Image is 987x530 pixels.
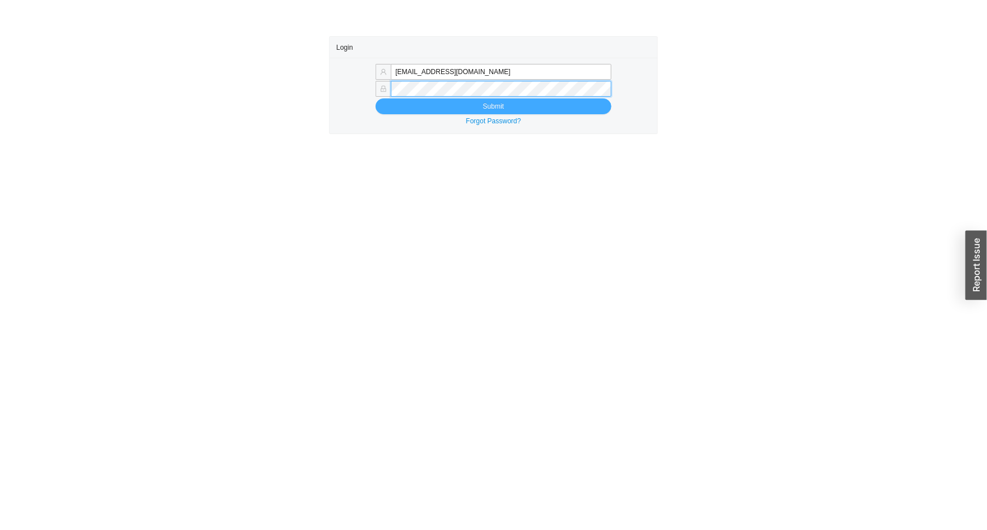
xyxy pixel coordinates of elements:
[380,85,387,92] span: lock
[376,98,611,114] button: Submit
[337,37,651,58] div: Login
[483,101,504,112] span: Submit
[391,64,611,80] input: Email
[466,117,521,125] a: Forgot Password?
[380,68,387,75] span: user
